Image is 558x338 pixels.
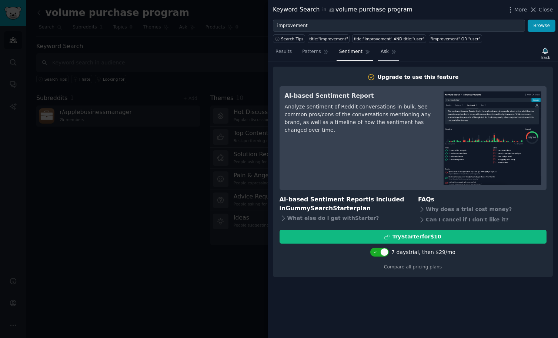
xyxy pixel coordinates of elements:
button: Close [529,6,553,14]
div: "improvement" OR "user" [430,36,480,41]
a: Ask [378,46,399,61]
div: title:"improvement" [310,36,348,41]
a: Patterns [300,46,331,61]
button: TryStarterfor$10 [280,230,547,244]
h3: AI-based Sentiment Report is included in plan [280,195,408,213]
span: More [514,6,527,14]
h3: AI-based Sentiment Report [285,91,433,101]
div: Why does a trial cost money? [418,204,547,214]
span: GummySearch Starter [285,205,356,212]
a: "improvement" OR "user" [429,34,482,43]
span: Results [275,48,292,55]
div: Upgrade to use this feature [378,73,459,81]
span: Close [539,6,553,14]
div: Track [540,55,550,60]
h3: FAQs [418,195,547,204]
img: AI-based Sentiment Report [444,91,541,185]
span: Search Tips [281,36,304,41]
button: Browse [528,20,555,32]
span: Sentiment [339,48,362,55]
a: title:"improvement" AND title:"user" [352,34,426,43]
div: title:"improvement" AND title:"user" [354,36,425,41]
div: Can I cancel if I don't like it? [418,214,547,225]
span: Patterns [302,48,321,55]
div: Try Starter for $10 [392,233,441,241]
a: Compare all pricing plans [384,264,442,270]
input: Try a keyword related to your business [273,20,525,32]
button: Search Tips [273,34,305,43]
span: Ask [381,48,389,55]
div: Keyword Search volume purchase program [273,5,412,14]
button: Track [538,46,553,61]
button: More [507,6,527,14]
a: Results [273,46,294,61]
a: title:"improvement" [308,34,350,43]
div: 7 days trial, then $ 29 /mo [391,248,455,256]
div: Analyze sentiment of Reddit conversations in bulk. See common pros/cons of the conversations ment... [285,103,433,134]
span: in [322,7,326,13]
div: What else do I get with Starter ? [280,213,408,224]
a: Sentiment [337,46,373,61]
